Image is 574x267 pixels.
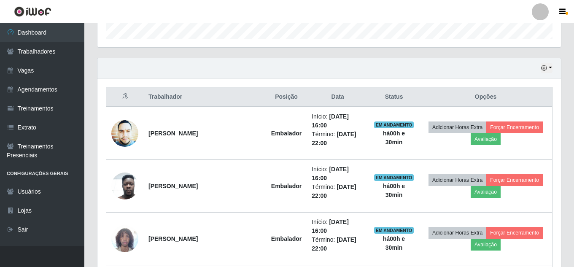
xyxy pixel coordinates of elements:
[271,130,302,137] strong: Embalador
[312,130,364,148] li: Término:
[486,227,543,239] button: Forçar Encerramento
[148,130,198,137] strong: [PERSON_NAME]
[312,165,364,183] li: Início:
[471,133,501,145] button: Avaliação
[383,235,405,251] strong: há 00 h e 30 min
[143,87,266,107] th: Trabalhador
[312,218,349,234] time: [DATE] 16:00
[148,235,198,242] strong: [PERSON_NAME]
[428,227,486,239] button: Adicionar Horas Extra
[271,183,302,189] strong: Embalador
[428,121,486,133] button: Adicionar Horas Extra
[486,174,543,186] button: Forçar Encerramento
[374,121,414,128] span: EM ANDAMENTO
[14,6,51,17] img: CoreUI Logo
[111,221,138,256] img: 1754674138833.jpeg
[383,183,405,198] strong: há 00 h e 30 min
[369,87,419,107] th: Status
[266,87,307,107] th: Posição
[312,112,364,130] li: Início:
[312,166,349,181] time: [DATE] 16:00
[419,87,552,107] th: Opções
[471,239,501,251] button: Avaliação
[486,121,543,133] button: Forçar Encerramento
[471,186,501,198] button: Avaliação
[312,218,364,235] li: Início:
[111,168,138,204] img: 1752240503599.jpeg
[312,113,349,129] time: [DATE] 16:00
[148,183,198,189] strong: [PERSON_NAME]
[111,120,138,147] img: 1749767950636.jpeg
[307,87,369,107] th: Data
[383,130,405,146] strong: há 00 h e 30 min
[374,174,414,181] span: EM ANDAMENTO
[374,227,414,234] span: EM ANDAMENTO
[271,235,302,242] strong: Embalador
[312,183,364,200] li: Término:
[312,235,364,253] li: Término:
[428,174,486,186] button: Adicionar Horas Extra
